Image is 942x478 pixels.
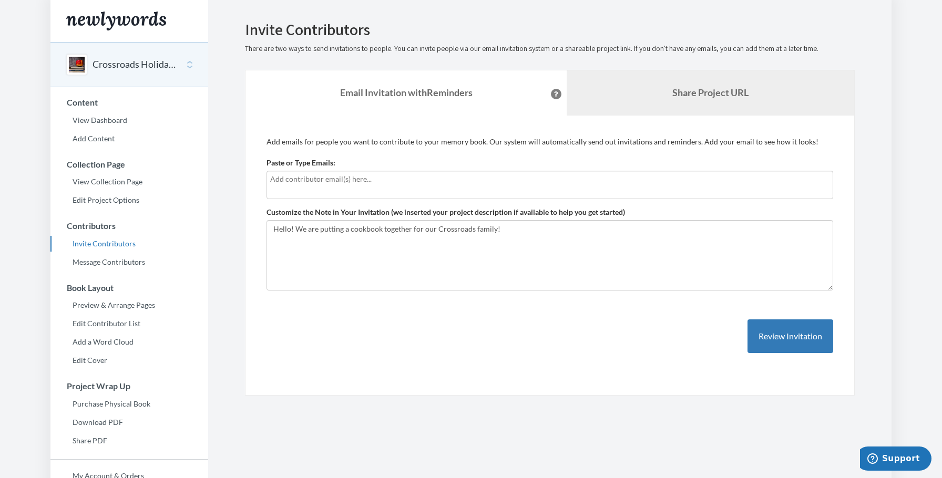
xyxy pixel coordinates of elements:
a: Message Contributors [50,254,208,270]
b: Share Project URL [672,87,749,98]
button: Crossroads Holiday Cookbook [93,58,178,71]
strong: Email Invitation with Reminders [340,87,473,98]
a: Add Content [50,131,208,147]
h3: Project Wrap Up [51,381,208,391]
h3: Contributors [51,221,208,231]
a: View Collection Page [50,174,208,190]
a: Edit Contributor List [50,316,208,331]
label: Customize the Note in Your Invitation (we inserted your project description if available to help ... [267,207,625,217]
textarea: Hello! We are putting a cookbook together for our Crossroads family! [267,220,833,290]
label: Paste or Type Emails: [267,158,335,168]
input: Add contributor email(s) here... [270,173,830,185]
a: Preview & Arrange Pages [50,297,208,313]
a: Edit Cover [50,352,208,368]
button: Review Invitation [748,319,833,354]
a: Edit Project Options [50,192,208,208]
a: Add a Word Cloud [50,334,208,350]
a: Share PDF [50,433,208,449]
iframe: Opens a widget where you can chat to one of our agents [860,446,931,473]
a: Purchase Physical Book [50,396,208,412]
p: There are two ways to send invitations to people. You can invite people via our email invitation ... [245,44,855,54]
h2: Invite Contributors [245,21,855,38]
a: Download PDF [50,414,208,430]
a: Invite Contributors [50,236,208,252]
h3: Book Layout [51,283,208,293]
h3: Content [51,98,208,107]
img: Newlywords logo [66,12,166,30]
h3: Collection Page [51,160,208,169]
p: Add emails for people you want to contribute to your memory book. Our system will automatically s... [267,137,833,147]
a: View Dashboard [50,112,208,128]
